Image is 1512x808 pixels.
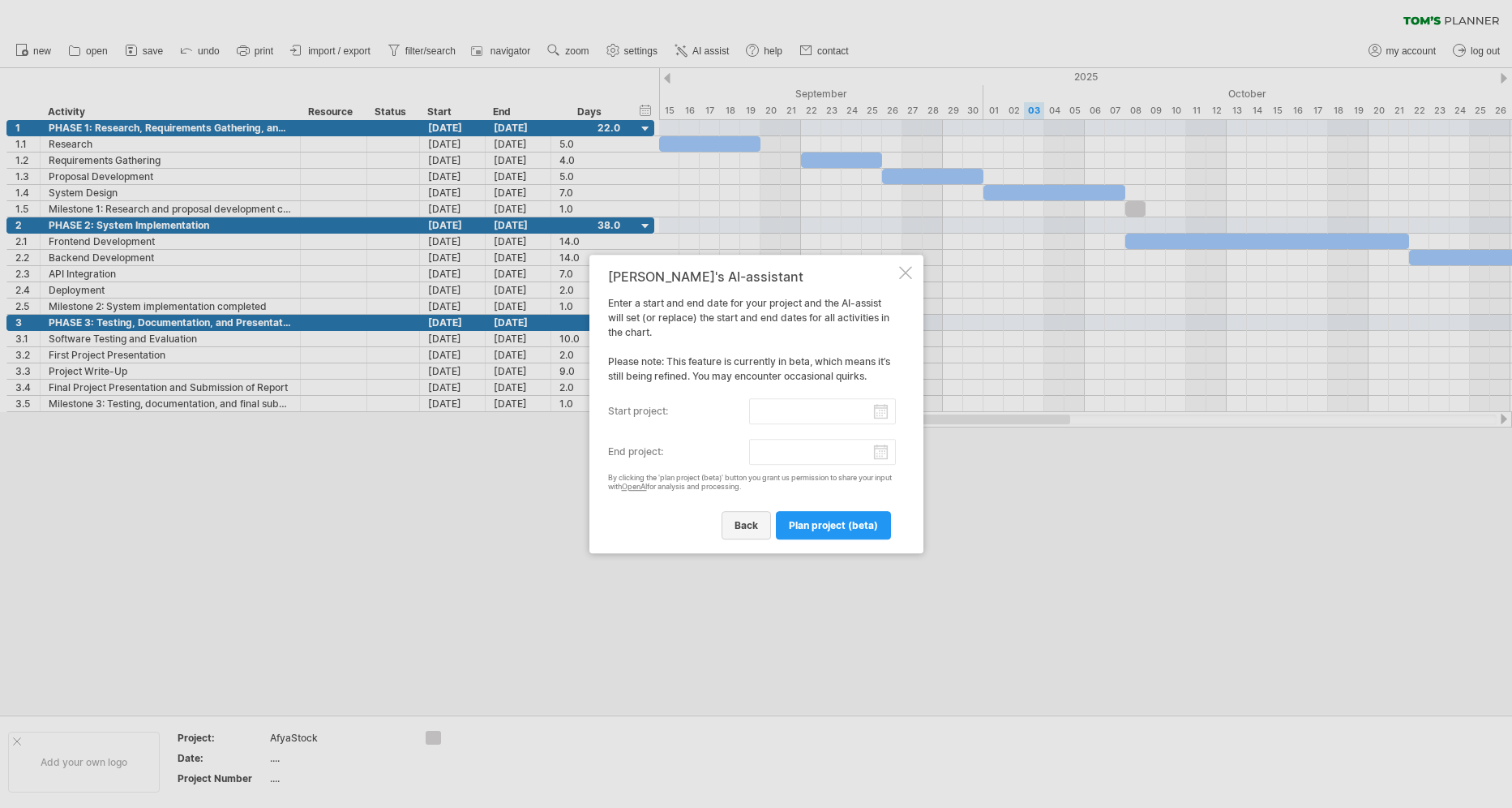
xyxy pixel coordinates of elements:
[722,511,771,539] a: back
[608,269,896,539] div: Enter a start and end date for your project and the AI-assist will set (or replace) the start and...
[789,519,878,531] span: plan project (beta)
[608,474,896,492] div: By clicking the 'plan project (beta)' button you grant us permission to share your input with for...
[608,398,750,424] label: start project:
[622,482,647,491] a: OpenAI
[735,519,758,531] span: back
[776,511,891,539] a: plan project (beta)
[608,439,750,465] label: end project:
[608,269,896,284] div: [PERSON_NAME]'s AI-assistant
